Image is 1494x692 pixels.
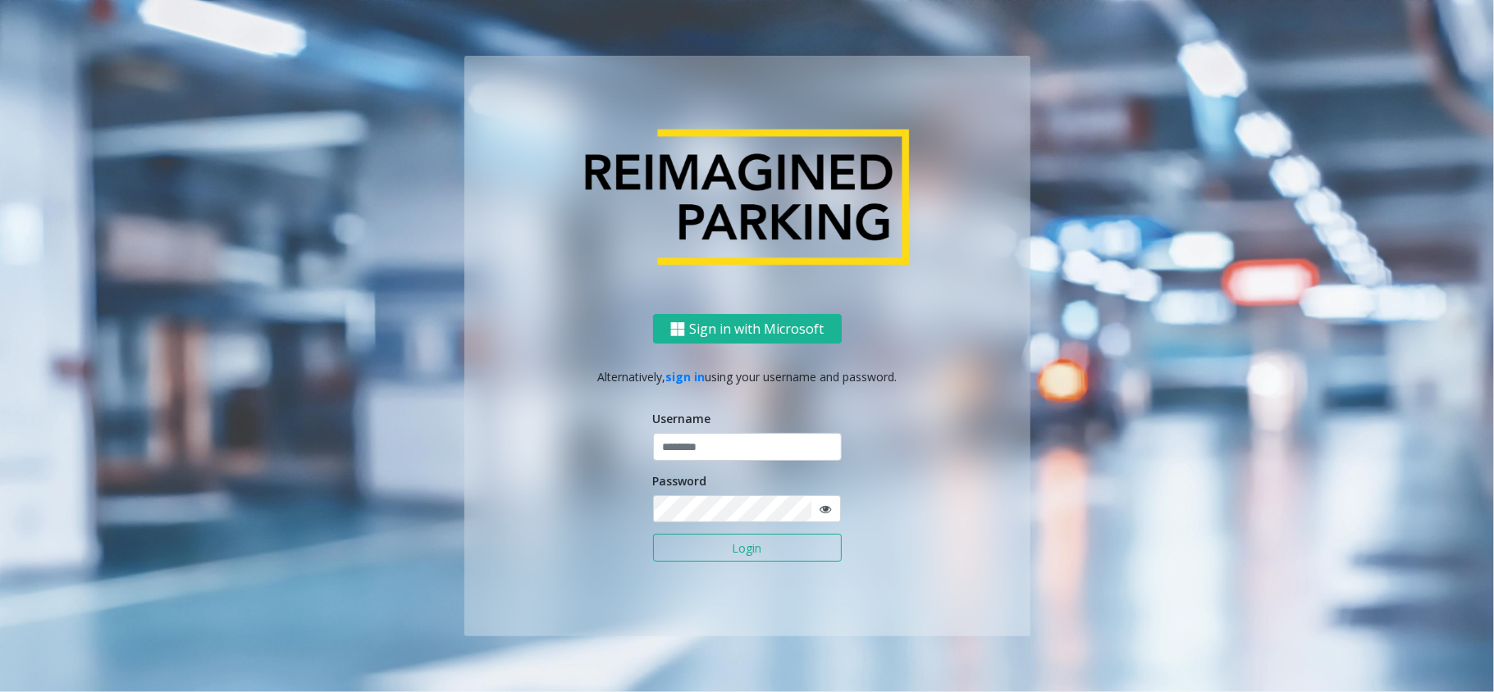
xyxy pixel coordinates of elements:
[653,472,707,489] label: Password
[653,534,842,562] button: Login
[481,368,1014,385] p: Alternatively, using your username and password.
[653,410,711,427] label: Username
[653,314,842,344] button: Sign in with Microsoft
[665,369,705,385] a: sign in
